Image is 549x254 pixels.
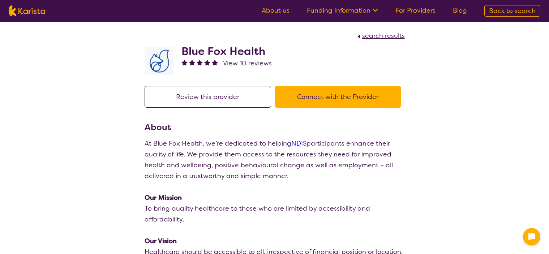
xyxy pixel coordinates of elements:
[145,121,405,134] h3: About
[223,58,272,69] a: View 10 reviews
[362,31,405,40] span: search results
[395,6,436,15] a: For Providers
[204,59,210,65] img: fullstar
[145,86,271,108] button: Review this provider
[145,92,275,101] a: Review this provider
[262,6,289,15] a: About us
[145,138,405,181] p: At Blue Fox Health, we’re dedicated to helping participants enhance their quality of life. We pro...
[145,47,173,75] img: lyehhyr6avbivpacwqcf.png
[356,31,405,40] a: search results
[484,5,540,17] a: Back to search
[189,59,195,65] img: fullstar
[145,193,182,202] strong: Our Mission
[9,5,45,16] img: Karista logo
[145,203,405,225] p: To bring quality healthcare to those who are limited by accessibility and affordability.
[197,59,203,65] img: fullstar
[291,139,306,148] a: NDIS
[145,237,177,245] strong: Our Vision
[489,7,536,15] span: Back to search
[275,92,405,101] a: Connect with the Provider
[453,6,467,15] a: Blog
[307,6,378,15] a: Funding Information
[181,45,272,58] h2: Blue Fox Health
[181,59,188,65] img: fullstar
[223,59,272,68] span: View 10 reviews
[212,59,218,65] img: fullstar
[275,86,401,108] button: Connect with the Provider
